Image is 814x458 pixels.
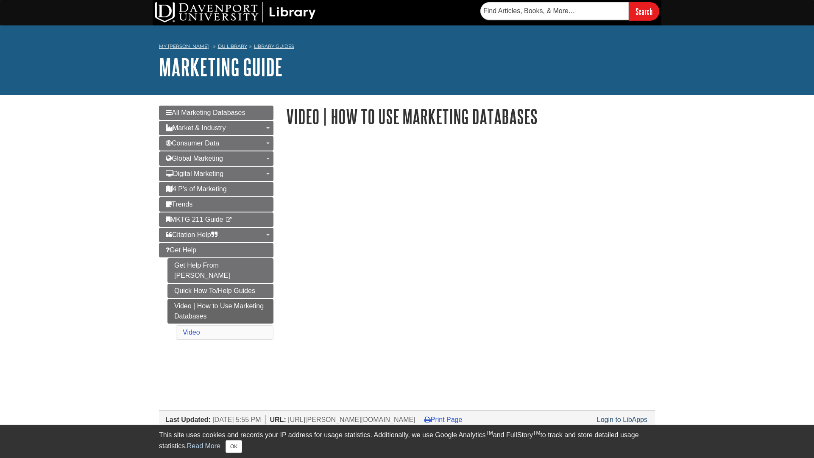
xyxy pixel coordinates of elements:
[167,299,273,324] a: Video | How to Use Marketing Databases
[270,416,286,423] span: URL:
[166,216,223,223] span: MKTG 211 Guide
[212,416,261,423] span: [DATE] 5:55 PM
[159,197,273,212] a: Trends
[159,136,273,151] a: Consumer Data
[166,185,227,193] span: 4 P's of Marketing
[155,2,316,22] img: DU Library
[159,167,273,181] a: Digital Marketing
[218,43,247,49] a: DU Library
[166,231,217,238] span: Citation Help
[167,258,273,283] a: Get Help From [PERSON_NAME]
[166,124,226,131] span: Market & Industry
[159,228,273,242] a: Citation Help
[183,329,200,336] a: Video
[286,146,655,327] iframe: How to use the Marketing Databases from the Library
[254,43,294,49] a: Library Guides
[533,430,540,436] sup: TM
[288,416,415,423] span: [URL][PERSON_NAME][DOMAIN_NAME]
[165,416,211,423] span: Last Updated:
[159,430,655,453] div: This site uses cookies and records your IP address for usage statistics. Additionally, we use Goo...
[159,151,273,166] a: Global Marketing
[159,41,655,54] nav: breadcrumb
[166,201,192,208] span: Trends
[167,284,273,298] a: Quick How To/Help Guides
[166,140,219,147] span: Consumer Data
[226,440,242,453] button: Close
[159,106,273,341] div: Guide Page Menu
[166,155,223,162] span: Global Marketing
[159,121,273,135] a: Market & Industry
[225,217,232,223] i: This link opens in a new window
[480,2,659,20] form: Searches DU Library's articles, books, and more
[159,54,283,80] a: Marketing Guide
[166,246,196,254] span: Get Help
[159,182,273,196] a: 4 P's of Marketing
[159,212,273,227] a: MKTG 211 Guide
[424,416,463,423] a: Print Page
[485,430,493,436] sup: TM
[159,43,209,50] a: My [PERSON_NAME]
[597,416,647,423] a: Login to LibApps
[629,2,659,20] input: Search
[159,106,273,120] a: All Marketing Databases
[424,416,431,423] i: Print Page
[480,2,629,20] input: Find Articles, Books, & More...
[159,243,273,257] a: Get Help
[166,109,245,116] span: All Marketing Databases
[286,106,655,127] h1: Video | How to Use Marketing Databases
[187,442,220,450] a: Read More
[166,170,223,177] span: Digital Marketing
